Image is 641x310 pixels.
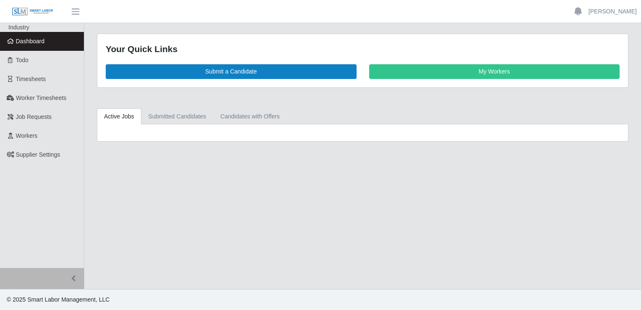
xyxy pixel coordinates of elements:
span: Supplier Settings [16,151,60,158]
a: [PERSON_NAME] [589,7,637,16]
span: Timesheets [16,76,46,82]
span: Job Requests [16,113,52,120]
img: SLM Logo [12,7,54,16]
a: Active Jobs [97,108,141,125]
a: My Workers [369,64,620,79]
span: Worker Timesheets [16,95,66,101]
div: Your Quick Links [106,42,620,56]
a: Submitted Candidates [141,108,214,125]
span: Dashboard [16,38,45,45]
a: Candidates with Offers [213,108,287,125]
span: Todo [16,57,29,63]
span: Workers [16,132,38,139]
a: Submit a Candidate [106,64,357,79]
span: Industry [8,24,29,31]
span: © 2025 Smart Labor Management, LLC [7,296,109,303]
